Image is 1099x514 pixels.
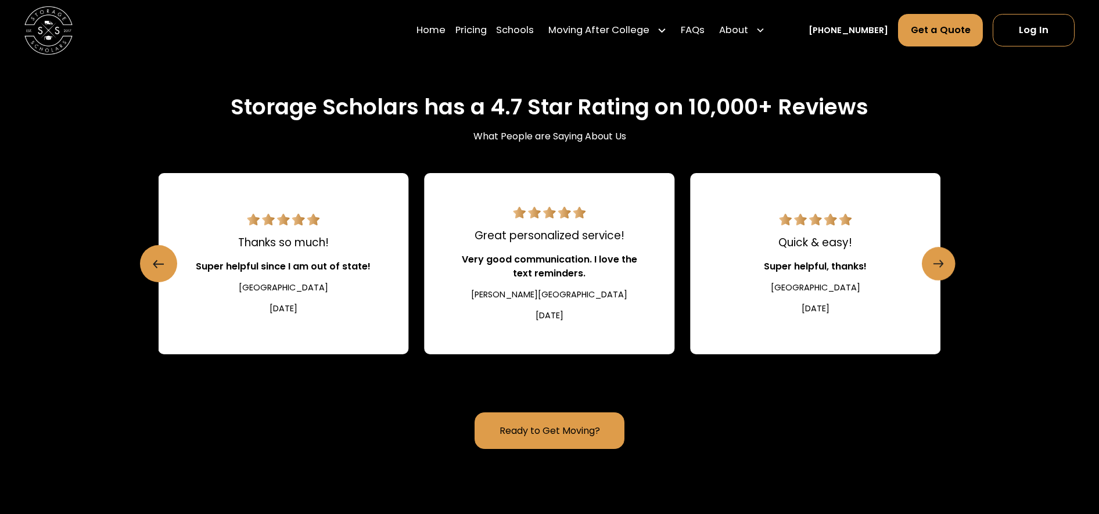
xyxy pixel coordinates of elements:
div: [GEOGRAPHIC_DATA] [771,282,860,294]
h2: Storage Scholars has a 4.7 Star Rating on 10,000+ Reviews [231,94,868,120]
div: What People are Saying About Us [473,130,626,143]
div: Very good communication. I love the text reminders. [453,253,645,281]
div: [DATE] [270,303,297,315]
a: Schools [496,13,534,47]
div: [DATE] [536,310,563,322]
a: [PHONE_NUMBER] [809,24,888,37]
a: 5 star review.Thanks so much!Super helpful since I am out of state![GEOGRAPHIC_DATA][DATE] [158,173,408,354]
div: [DATE] [802,303,829,315]
div: Moving After College [544,13,671,47]
div: Super helpful, thanks! [764,260,867,274]
div: 14 / 22 [424,173,674,354]
div: Super helpful since I am out of state! [196,260,371,274]
img: 5 star review. [247,214,320,226]
img: 5 star review. [513,207,586,219]
a: Next slide [922,247,956,281]
a: 5 star review.Quick & easy!Super helpful, thanks![GEOGRAPHIC_DATA][DATE] [690,173,940,354]
img: Storage Scholars main logo [24,6,73,54]
a: Pricing [455,13,487,47]
img: 5 star review. [779,214,852,226]
a: Log In [993,14,1075,46]
a: Ready to Get Moving? [475,412,624,449]
div: Great personalized service! [475,228,624,244]
div: [GEOGRAPHIC_DATA] [239,282,328,294]
div: Quick & easy! [778,235,852,251]
a: Home [416,13,446,47]
a: home [24,6,73,54]
div: 13 / 22 [158,173,408,354]
div: [PERSON_NAME][GEOGRAPHIC_DATA] [471,289,627,301]
div: About [719,23,748,37]
div: Moving After College [548,23,649,37]
a: Get a Quote [898,14,983,46]
a: Previous slide [140,245,177,282]
a: FAQs [681,13,705,47]
div: About [714,13,770,47]
div: 15 / 22 [690,173,940,354]
div: Thanks so much! [238,235,329,251]
a: 5 star review.Great personalized service!Very good communication. I love the text reminders.[PERS... [424,173,674,354]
